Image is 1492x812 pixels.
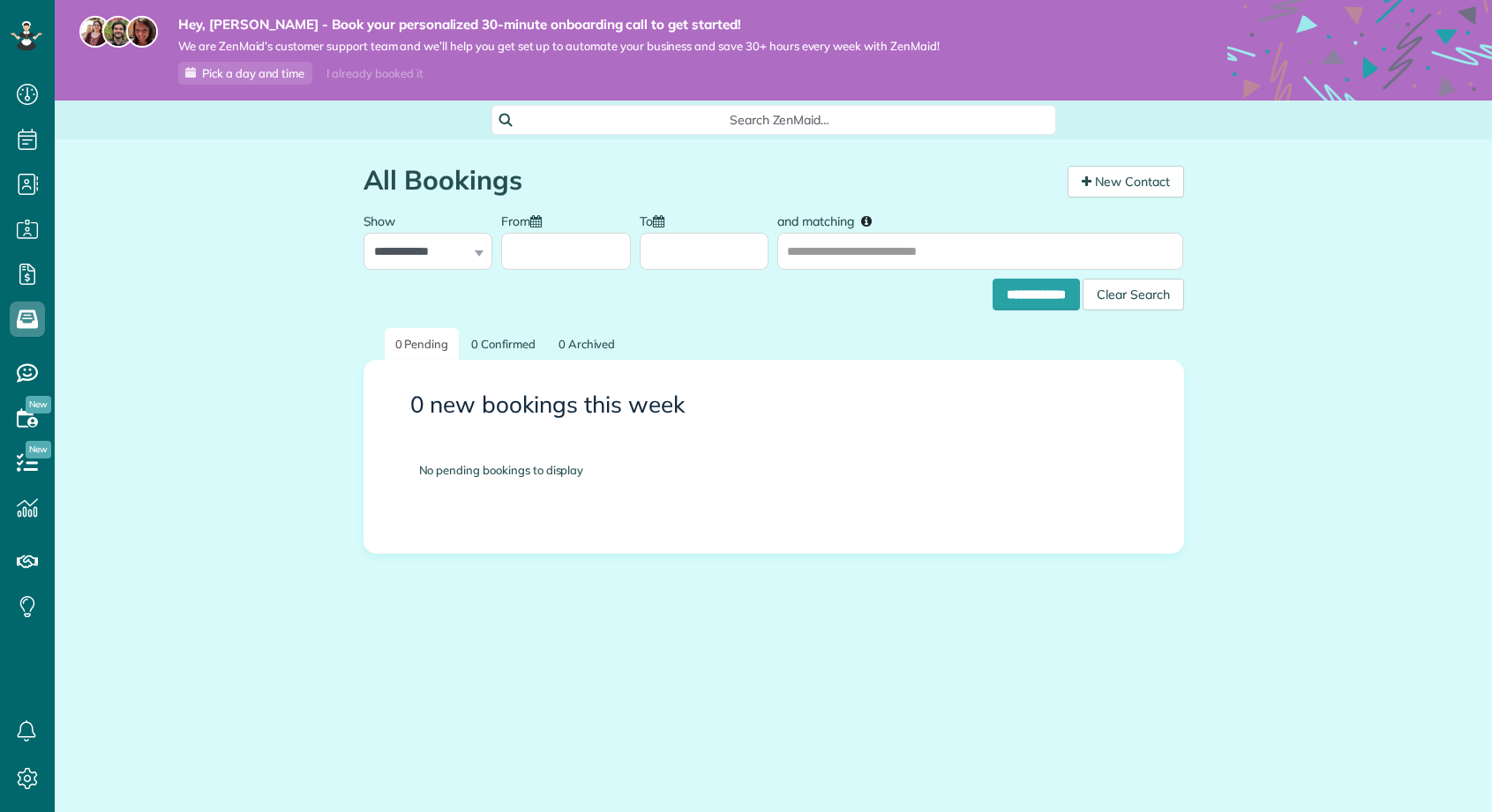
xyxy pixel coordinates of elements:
[126,16,158,48] img: michelle-19f622bdf1676172e81f8f8fba1fb50e276960ebfe0243fe18214015130c80e4.jpg
[501,204,551,236] label: From
[410,392,1137,418] h3: 0 new bookings this week
[461,328,546,361] a: 0 Confirmed
[385,328,460,361] a: 0 Pending
[1083,279,1184,310] div: Clear Search
[393,436,1155,505] div: No pending bookings to display
[316,63,433,85] div: I already booked it
[178,62,312,85] a: Pick a day and time
[26,396,51,413] span: New
[79,16,111,48] img: maria-72a9807cf96188c08ef61303f053569d2e2a8a1cde33d635c8a3ac13582a053d.jpg
[548,328,626,361] a: 0 Archived
[1083,282,1184,296] a: Clear Search
[102,16,134,48] img: jorge-587dff0eeaa6aab1f244e6dc62b8924c3b6ad411094392a53c71c6c4a576187d.jpg
[202,66,304,80] span: Pick a day and time
[178,16,940,34] strong: Hey, [PERSON_NAME] - Book your personalized 30-minute onboarding call to get started!
[364,166,1054,195] h1: All Bookings
[777,204,884,236] label: and matching
[1068,166,1184,197] a: New Contact
[26,441,51,458] span: New
[178,39,940,54] span: We are ZenMaid’s customer support team and we’ll help you get set up to automate your business an...
[640,204,673,236] label: To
